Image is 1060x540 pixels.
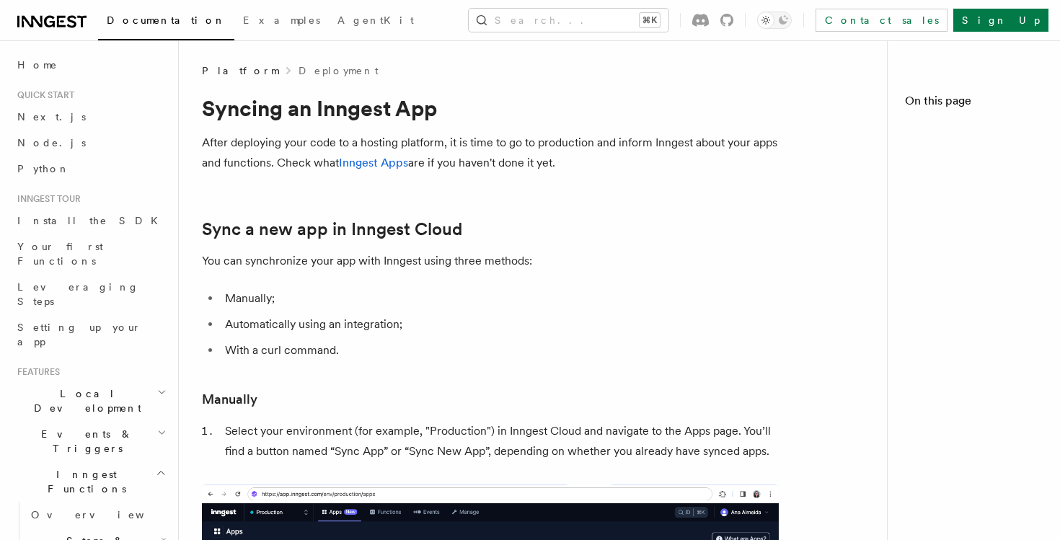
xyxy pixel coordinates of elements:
span: Next.js [17,111,86,123]
span: Leveraging Steps [17,281,139,307]
button: Inngest Functions [12,461,169,502]
button: Search...⌘K [469,9,668,32]
a: Home [12,52,169,78]
span: Inngest tour [12,193,81,205]
a: Sign Up [953,9,1048,32]
button: Local Development [12,381,169,421]
a: Python [12,156,169,182]
h4: On this page [905,92,1043,115]
a: AgentKit [329,4,423,39]
a: Node.js [12,130,169,156]
a: Examples [234,4,329,39]
a: Documentation [98,4,234,40]
a: Your first Functions [12,234,169,274]
li: Automatically using an integration; [221,314,779,335]
a: Leveraging Steps [12,274,169,314]
kbd: ⌘K [640,13,660,27]
span: Local Development [12,386,157,415]
span: Install the SDK [17,215,167,226]
span: Setting up your app [17,322,141,348]
h1: Syncing an Inngest App [202,95,779,121]
a: Contact sales [816,9,948,32]
a: Deployment [299,63,379,78]
a: Install the SDK [12,208,169,234]
a: Setting up your app [12,314,169,355]
span: Platform [202,63,278,78]
span: Documentation [107,14,226,26]
span: Your first Functions [17,241,103,267]
span: Quick start [12,89,74,101]
a: Sync a new app in Inngest Cloud [202,219,462,239]
a: Overview [25,502,169,528]
li: Select your environment (for example, "Production") in Inngest Cloud and navigate to the Apps pag... [221,421,779,461]
a: Inngest Apps [339,156,408,169]
a: Next.js [12,104,169,130]
span: Examples [243,14,320,26]
li: Manually; [221,288,779,309]
li: With a curl command. [221,340,779,360]
span: Features [12,366,60,378]
span: Node.js [17,137,86,149]
span: Home [17,58,58,72]
p: After deploying your code to a hosting platform, it is time to go to production and inform Innges... [202,133,779,173]
a: Manually [202,389,257,410]
span: Inngest Functions [12,467,156,496]
button: Events & Triggers [12,421,169,461]
span: Overview [31,509,180,521]
span: Python [17,163,70,174]
span: Events & Triggers [12,427,157,456]
p: You can synchronize your app with Inngest using three methods: [202,251,779,271]
button: Toggle dark mode [757,12,792,29]
span: AgentKit [337,14,414,26]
